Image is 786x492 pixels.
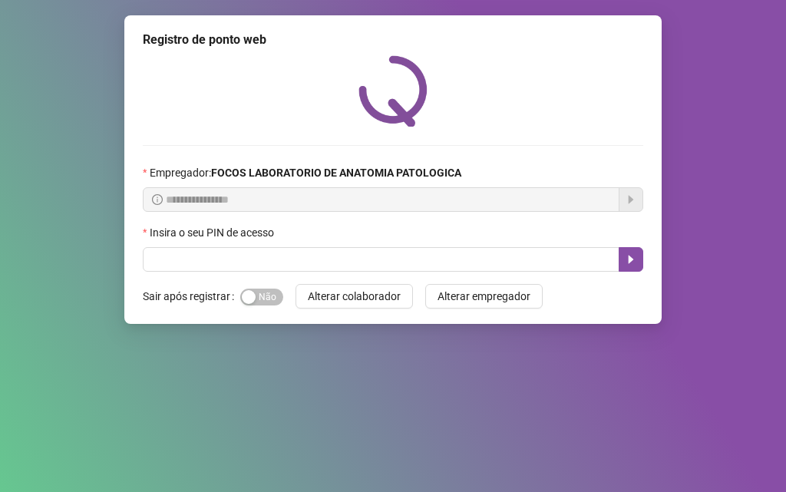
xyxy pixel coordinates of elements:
span: info-circle [152,194,163,205]
button: Alterar empregador [425,284,543,309]
strong: FOCOS LABORATORIO DE ANATOMIA PATOLOGICA [211,167,461,179]
div: Registro de ponto web [143,31,643,49]
span: Alterar empregador [438,288,530,305]
span: Alterar colaborador [308,288,401,305]
label: Insira o seu PIN de acesso [143,224,284,241]
button: Alterar colaborador [296,284,413,309]
label: Sair após registrar [143,284,240,309]
span: caret-right [625,253,637,266]
span: Empregador : [150,164,461,181]
img: QRPoint [358,55,428,127]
